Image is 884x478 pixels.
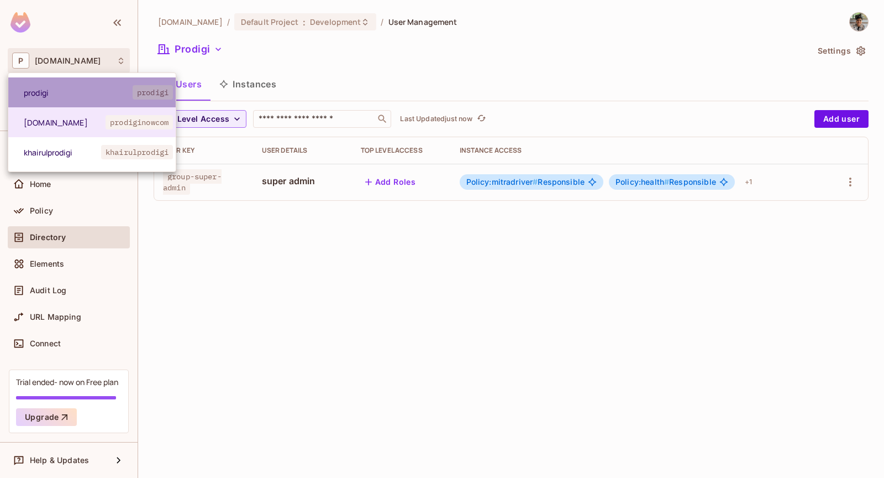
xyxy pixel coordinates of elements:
[101,145,173,159] span: khairulprodigi
[24,87,133,98] span: prodigi
[106,115,173,129] span: prodiginowcom
[24,147,101,158] span: khairulprodigi
[133,85,173,100] span: prodigi
[24,117,106,128] span: [DOMAIN_NAME]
